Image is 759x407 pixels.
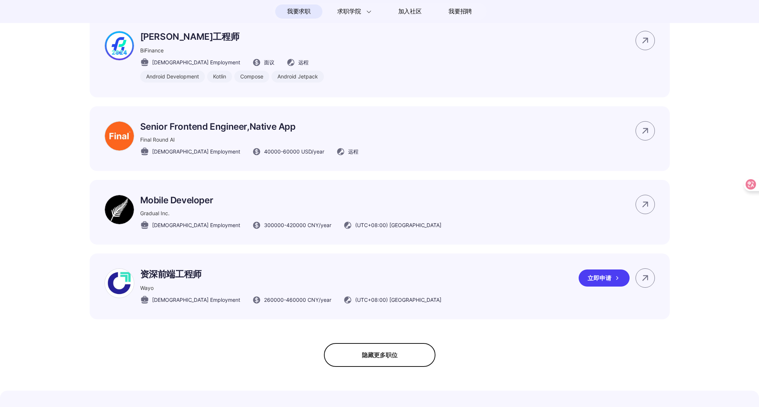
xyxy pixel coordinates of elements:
span: (UTC+08:00) [GEOGRAPHIC_DATA] [355,221,441,229]
p: Mobile Developer [140,195,441,206]
span: Wayo [140,285,154,291]
span: 我要招聘 [448,7,472,16]
span: (UTC+08:00) [GEOGRAPHIC_DATA] [355,296,441,304]
span: 求职学院 [337,7,361,16]
span: 远程 [298,58,309,66]
span: 远程 [348,148,358,155]
div: Android Development [140,71,205,83]
p: Senior Frontend Engineer,Native App [140,121,358,132]
span: 我要求职 [287,6,311,17]
span: [DEMOGRAPHIC_DATA] Employment [152,58,240,66]
div: Android Jetpack [271,71,324,83]
span: Final Round AI [140,136,175,143]
span: 260000 - 460000 CNY /year [264,296,331,304]
span: 300000 - 420000 CNY /year [264,221,331,229]
span: [DEMOGRAPHIC_DATA] Employment [152,296,240,304]
span: [DEMOGRAPHIC_DATA] Employment [152,221,240,229]
p: [PERSON_NAME]工程师 [140,31,324,43]
span: BiFinance [140,47,164,54]
a: 立即申请 [579,269,636,287]
div: Compose [234,71,269,83]
span: Gradual Inc. [140,210,170,216]
div: 立即申请 [579,269,630,287]
span: [DEMOGRAPHIC_DATA] Employment [152,148,240,155]
span: 加入社区 [398,6,422,17]
div: 隐藏更多职位 [324,343,435,367]
span: 40000 - 60000 USD /year [264,148,324,155]
p: 资深前端工程师 [140,268,441,280]
span: 面议 [264,58,274,66]
div: Kotlin [207,71,232,83]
